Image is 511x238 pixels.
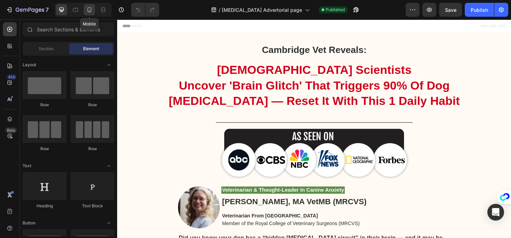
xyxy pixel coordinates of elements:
button: Save [439,3,462,17]
div: Publish [471,6,488,14]
p: [PERSON_NAME], MA VetMB (MRCVS) [111,189,352,197]
p: 7 [46,6,49,14]
iframe: Design area [117,20,511,238]
p: [DEMOGRAPHIC_DATA] Scientists [53,45,364,62]
span: Toggle open [103,217,114,229]
p: Veterinarian & Thought-Leader In Canine Anxiety [111,178,240,184]
img: gempages_580495195036976046-ef44efa7-2b2d-4600-9a1f-8c96e8f4aa8e.webp [64,177,108,221]
p: Cambridge Vet Reveals: [8,26,409,39]
div: Heading [23,203,66,209]
img: gempages_580495195036976046-ef3756a8-7056-429e-9fde-2a1a48127511.webp [108,113,309,170]
span: / [219,6,220,14]
button: Publish [465,3,494,17]
span: Toggle open [103,160,114,171]
span: [MEDICAL_DATA] Advertorial page [222,6,302,14]
span: Text [23,163,31,169]
span: Toggle open [103,59,114,70]
span: Save [445,7,456,13]
span: Button [23,220,35,226]
p: Member of the Royal College of Veterinary Surgeons (MRCVS) [111,212,352,220]
div: Beta [5,128,17,133]
span: Layout [23,62,36,68]
div: Open Intercom Messenger [487,204,504,221]
p: Uncover 'Brain Glitch' That Triggers 90% Of Dog [MEDICAL_DATA] — Reset It With This 1 Daily Habit [53,62,364,94]
div: Row [71,102,114,108]
strong: Veterinarian From [GEOGRAPHIC_DATA] [111,205,212,211]
div: Text Block [71,203,114,209]
div: Row [23,102,66,108]
div: Row [71,146,114,152]
div: Undo/Redo [131,3,159,17]
span: Element [83,46,99,52]
div: 450 [7,74,17,80]
span: Section [39,46,54,52]
div: Row [23,146,66,152]
span: Published [326,7,345,13]
input: Search Sections & Elements [23,22,114,36]
button: 7 [3,3,52,17]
